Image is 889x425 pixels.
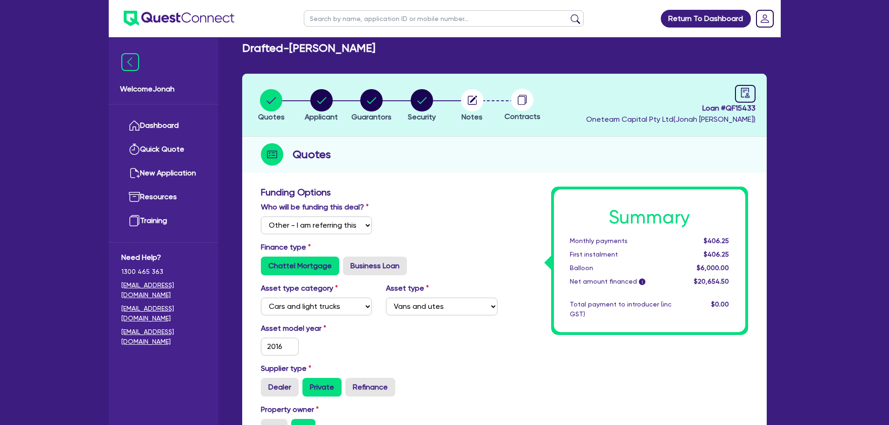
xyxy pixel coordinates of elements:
[408,112,436,121] span: Security
[261,404,319,415] label: Property owner
[261,283,338,294] label: Asset type category
[697,264,729,272] span: $6,000.00
[563,277,679,286] div: Net amount financed
[121,327,206,347] a: [EMAIL_ADDRESS][DOMAIN_NAME]
[304,10,584,27] input: Search by name, application ID or mobile number...
[461,89,484,123] button: Notes
[504,112,540,121] span: Contracts
[261,378,299,397] label: Dealer
[586,115,756,124] span: Oneteam Capital Pty Ltd ( Jonah [PERSON_NAME] )
[121,209,206,233] a: Training
[121,53,139,71] img: icon-menu-close
[121,161,206,185] a: New Application
[261,363,311,374] label: Supplier type
[305,112,338,121] span: Applicant
[242,42,375,55] h2: Drafted - [PERSON_NAME]
[120,84,207,95] span: Welcome Jonah
[261,257,339,275] label: Chattel Mortgage
[261,187,497,198] h3: Funding Options
[129,144,140,155] img: quick-quote
[121,304,206,323] a: [EMAIL_ADDRESS][DOMAIN_NAME]
[129,191,140,202] img: resources
[129,167,140,179] img: new-application
[254,323,379,334] label: Asset model year
[293,146,331,163] h2: Quotes
[304,89,338,123] button: Applicant
[661,10,751,28] a: Return To Dashboard
[121,114,206,138] a: Dashboard
[704,251,729,258] span: $406.25
[462,112,483,121] span: Notes
[124,11,234,26] img: quest-connect-logo-blue
[258,112,285,121] span: Quotes
[302,378,342,397] label: Private
[386,283,429,294] label: Asset type
[563,236,679,246] div: Monthly payments
[121,267,206,277] span: 1300 465 363
[121,138,206,161] a: Quick Quote
[740,88,750,98] span: audit
[586,103,756,114] span: Loan # QF15433
[129,215,140,226] img: training
[407,89,436,123] button: Security
[258,89,285,123] button: Quotes
[261,143,283,166] img: step-icon
[570,206,729,229] h1: Summary
[121,280,206,300] a: [EMAIL_ADDRESS][DOMAIN_NAME]
[345,378,395,397] label: Refinance
[753,7,777,31] a: Dropdown toggle
[261,202,369,213] label: Who will be funding this deal?
[639,279,645,285] span: i
[121,252,206,263] span: Need Help?
[351,89,392,123] button: Guarantors
[343,257,407,275] label: Business Loan
[704,237,729,244] span: $406.25
[351,112,392,121] span: Guarantors
[563,263,679,273] div: Balloon
[261,242,311,253] label: Finance type
[694,278,729,285] span: $20,654.50
[563,300,679,319] div: Total payment to introducer (inc GST)
[121,185,206,209] a: Resources
[711,300,729,308] span: $0.00
[563,250,679,259] div: First instalment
